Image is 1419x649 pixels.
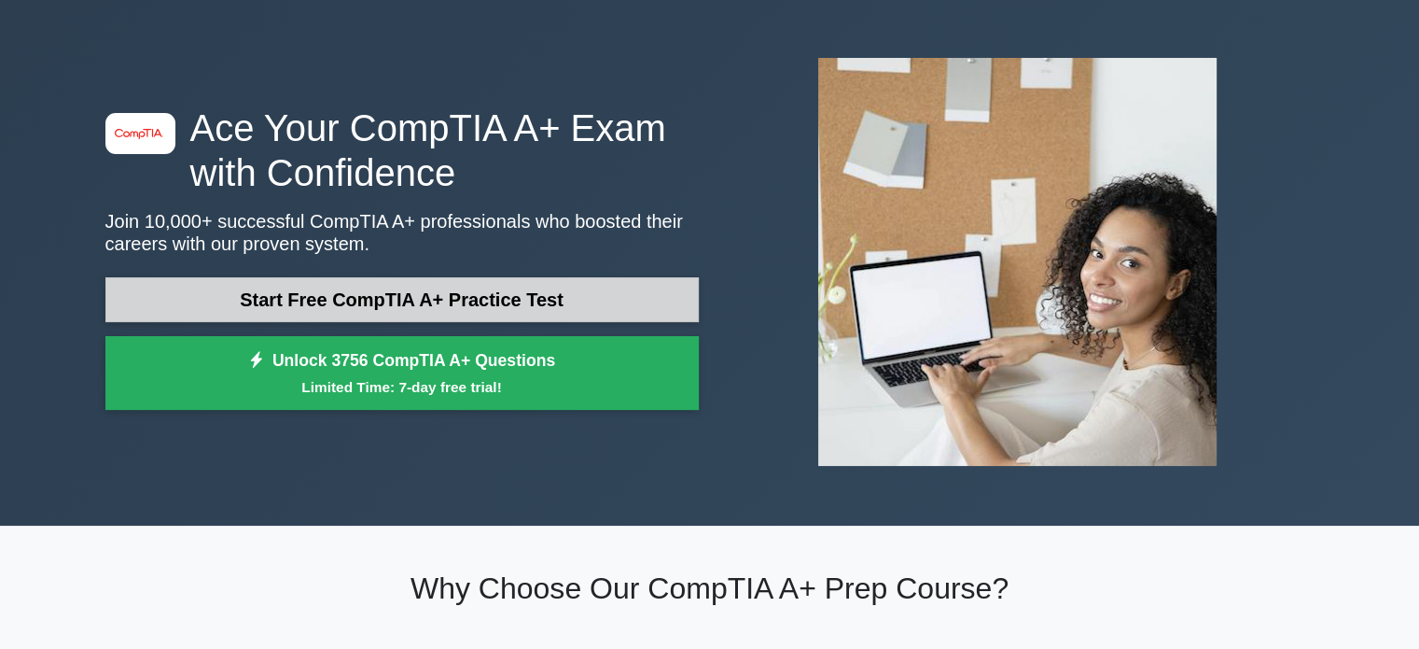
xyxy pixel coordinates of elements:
[129,376,675,398] small: Limited Time: 7-day free trial!
[105,106,699,195] h1: Ace Your CompTIA A+ Exam with Confidence
[105,277,699,322] a: Start Free CompTIA A+ Practice Test
[105,210,699,255] p: Join 10,000+ successful CompTIA A+ professionals who boosted their careers with our proven system.
[105,571,1315,606] h2: Why Choose Our CompTIA A+ Prep Course?
[105,336,699,411] a: Unlock 3756 CompTIA A+ QuestionsLimited Time: 7-day free trial!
